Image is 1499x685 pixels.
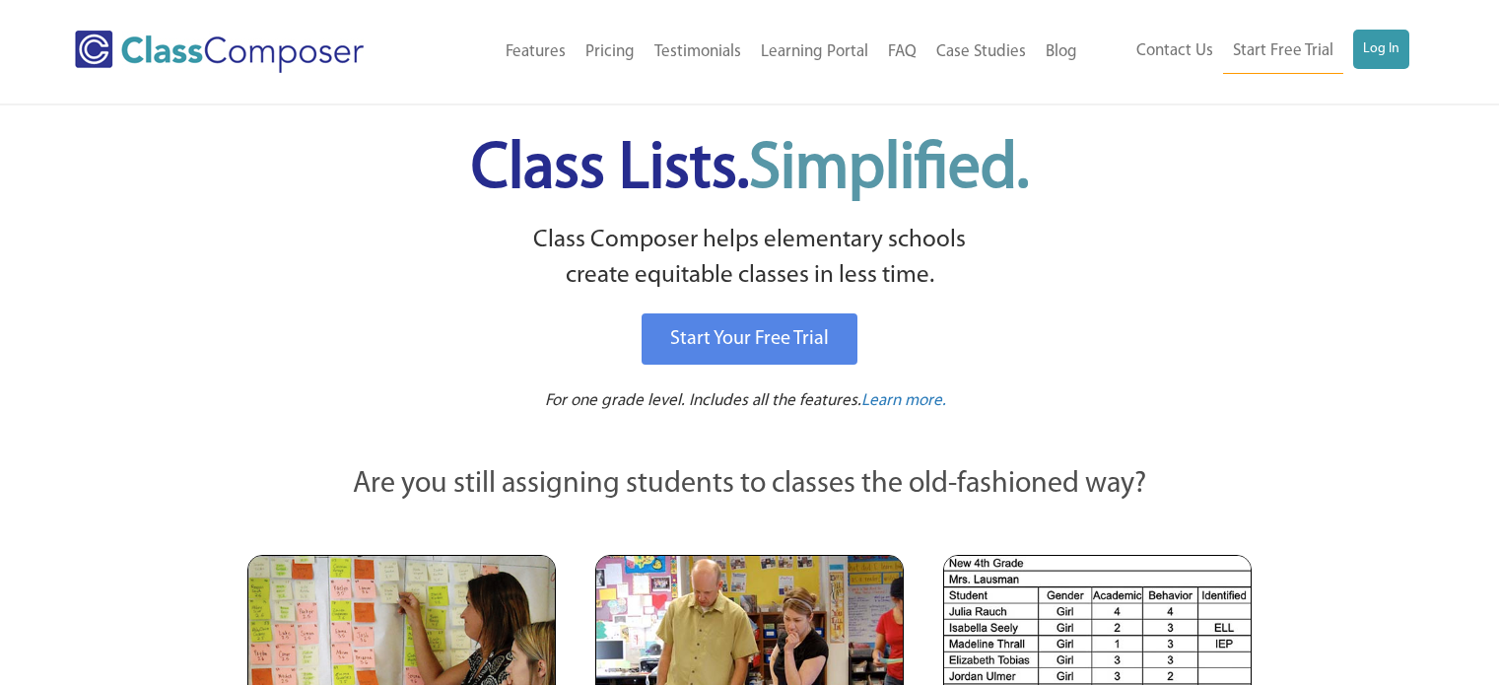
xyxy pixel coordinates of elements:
a: Start Your Free Trial [642,313,857,365]
span: Class Lists. [471,138,1029,202]
a: Contact Us [1126,30,1223,73]
nav: Header Menu [427,31,1086,74]
a: Start Free Trial [1223,30,1343,74]
span: For one grade level. Includes all the features. [545,392,861,409]
span: Simplified. [749,138,1029,202]
img: Class Composer [75,31,364,73]
a: Pricing [576,31,645,74]
nav: Header Menu [1087,30,1409,74]
p: Class Composer helps elementary schools create equitable classes in less time. [244,223,1256,295]
a: Learning Portal [751,31,878,74]
a: Learn more. [861,389,946,414]
span: Learn more. [861,392,946,409]
a: Features [496,31,576,74]
a: Testimonials [645,31,751,74]
a: Blog [1036,31,1087,74]
a: Case Studies [926,31,1036,74]
a: FAQ [878,31,926,74]
p: Are you still assigning students to classes the old-fashioned way? [247,463,1253,507]
a: Log In [1353,30,1409,69]
span: Start Your Free Trial [670,329,829,349]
